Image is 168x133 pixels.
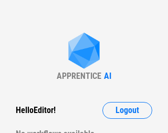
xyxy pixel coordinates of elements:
[102,102,152,119] button: Logout
[104,71,111,81] div: AI
[57,71,101,81] div: APPRENTICE
[115,106,139,115] span: Logout
[63,33,105,71] img: Apprentice AI
[16,102,56,119] div: Hello Editor !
